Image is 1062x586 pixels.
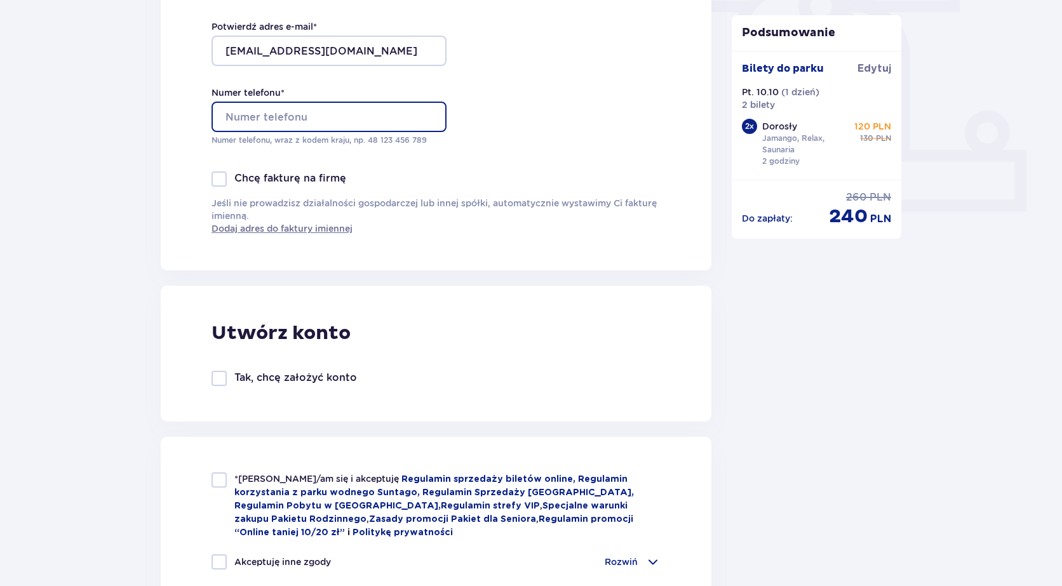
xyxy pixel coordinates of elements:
p: Akceptuję inne zgody [234,556,331,568]
span: PLN [876,133,891,144]
input: Potwierdź adres e-mail [212,36,447,66]
a: Zasady promocji Pakiet dla Seniora [369,515,536,524]
label: Numer telefonu * [212,86,285,99]
input: Numer telefonu [212,102,447,132]
p: Numer telefonu, wraz z kodem kraju, np. 48 ​123 ​456 ​789 [212,135,447,146]
span: 260 [846,190,867,204]
a: Regulamin Sprzedaży [GEOGRAPHIC_DATA], [422,488,634,497]
p: 2 bilety [742,98,775,111]
span: 240 [829,204,868,229]
label: Potwierdź adres e-mail * [212,20,317,33]
a: Regulamin strefy VIP [441,502,540,510]
p: Rozwiń [605,556,638,568]
p: Do zapłaty : [742,212,793,225]
p: Dorosły [762,120,797,133]
a: Dodaj adres do faktury imiennej [212,222,353,235]
p: Bilety do parku [742,62,824,76]
p: Podsumowanie [732,25,902,41]
p: Jeśli nie prowadzisz działalności gospodarczej lub innej spółki, automatycznie wystawimy Ci faktu... [212,197,661,235]
p: Chcę fakturę na firmę [234,171,346,185]
a: Regulamin sprzedaży biletów online, [401,475,578,484]
p: Utwórz konto [212,321,351,345]
p: , , , [234,472,661,539]
span: 130 [860,133,873,144]
a: Politykę prywatności [353,528,453,537]
span: Edytuj [857,62,891,76]
span: *[PERSON_NAME]/am się i akceptuję [234,474,401,484]
p: ( 1 dzień ) [781,86,819,98]
a: Regulamin Pobytu w [GEOGRAPHIC_DATA], [234,502,441,510]
p: 120 PLN [854,120,891,133]
span: i [347,528,353,537]
p: Pt. 10.10 [742,86,779,98]
p: 2 godziny [762,156,800,167]
span: PLN [870,212,891,226]
p: Tak, chcę założyć konto [234,371,357,385]
p: Jamango, Relax, Saunaria [762,133,850,156]
span: PLN [870,190,891,204]
div: 2 x [742,119,757,134]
